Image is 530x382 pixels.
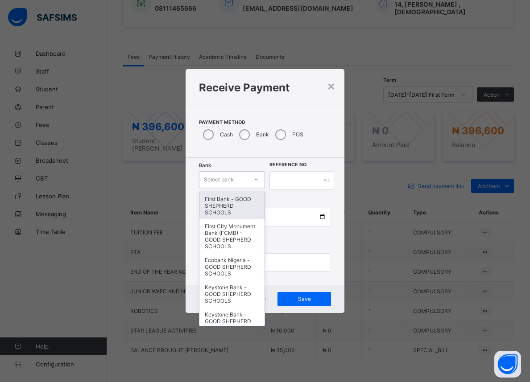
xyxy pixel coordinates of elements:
[327,78,335,93] div: ×
[199,280,265,308] div: Keystone Bank - GOOD SHEPHERD SCHOOLS
[284,296,324,302] span: Save
[256,131,269,138] label: Bank
[199,81,331,94] h1: Receive Payment
[199,308,265,335] div: Keystone Bank - GOOD SHEPHERD SCHOOLS
[199,219,265,253] div: First City Monument Bank (FCMB) - GOOD SHEPHERD SCHOOLS
[292,131,303,138] label: POS
[494,351,521,378] button: Open asap
[199,119,331,125] span: Payment Method
[199,253,265,280] div: Ecobank Nigeria - GOOD SHEPHERD SCHOOLS
[269,162,306,168] label: Reference No
[199,192,265,219] div: First Bank - GOOD SHEPHERD SCHOOLS
[204,171,234,188] div: Select bank
[220,131,233,138] label: Cash
[199,162,211,168] span: Bank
